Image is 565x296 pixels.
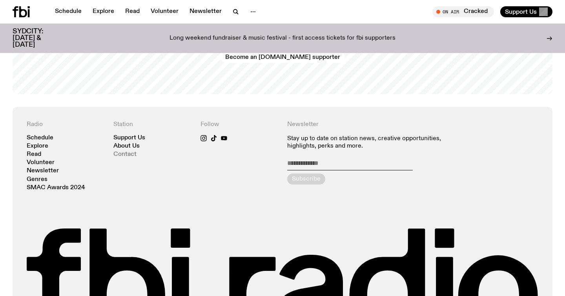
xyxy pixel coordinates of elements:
a: Schedule [27,135,53,141]
h3: SYDCITY: [DATE] & [DATE] [13,28,63,48]
h4: Radio [27,121,104,128]
button: Subscribe [287,174,325,185]
a: Newsletter [185,6,226,17]
span: Support Us [505,8,537,15]
a: Newsletter [27,168,59,174]
p: Long weekend fundraiser & music festival - first access tickets for fbi supporters [169,35,395,42]
a: Become an [DOMAIN_NAME] supporter [221,52,345,63]
a: Explore [27,143,48,149]
a: Genres [27,177,47,183]
a: SMAC Awards 2024 [27,185,85,191]
a: Read [27,152,41,157]
p: Stay up to date on station news, creative opportunities, highlights, perks and more. [287,135,452,150]
button: On AirCracked [432,6,494,17]
a: Support Us [113,135,145,141]
a: Schedule [50,6,86,17]
a: Volunteer [146,6,183,17]
a: Read [120,6,144,17]
a: Explore [88,6,119,17]
button: Support Us [500,6,552,17]
h4: Newsletter [287,121,452,128]
h4: Follow [200,121,278,128]
a: Contact [113,152,137,157]
a: Volunteer [27,160,55,166]
a: About Us [113,143,140,149]
h4: Station [113,121,191,128]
